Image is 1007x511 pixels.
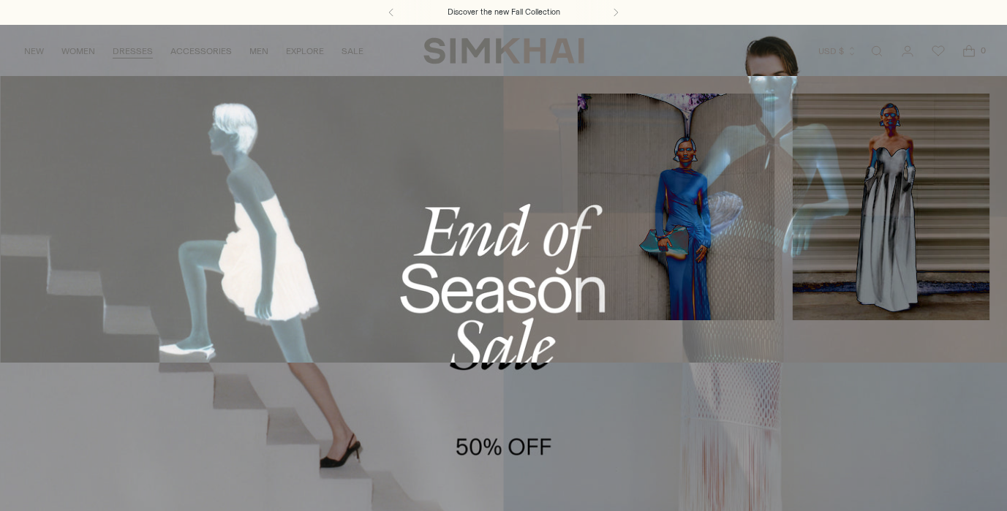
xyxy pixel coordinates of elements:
[818,35,857,67] button: USD $
[170,35,232,67] a: ACCESSORIES
[113,35,153,67] a: DRESSES
[61,35,95,67] a: WOMEN
[249,35,268,67] a: MEN
[423,37,584,65] a: SIMKHAI
[954,37,984,66] a: Open cart modal
[448,7,560,18] a: Discover the new Fall Collection
[893,37,922,66] a: Go to the account page
[24,35,44,67] a: NEW
[862,37,891,66] a: Open search modal
[286,35,324,67] a: EXPLORE
[342,35,363,67] a: SALE
[924,37,953,66] a: Wishlist
[976,44,989,57] span: 0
